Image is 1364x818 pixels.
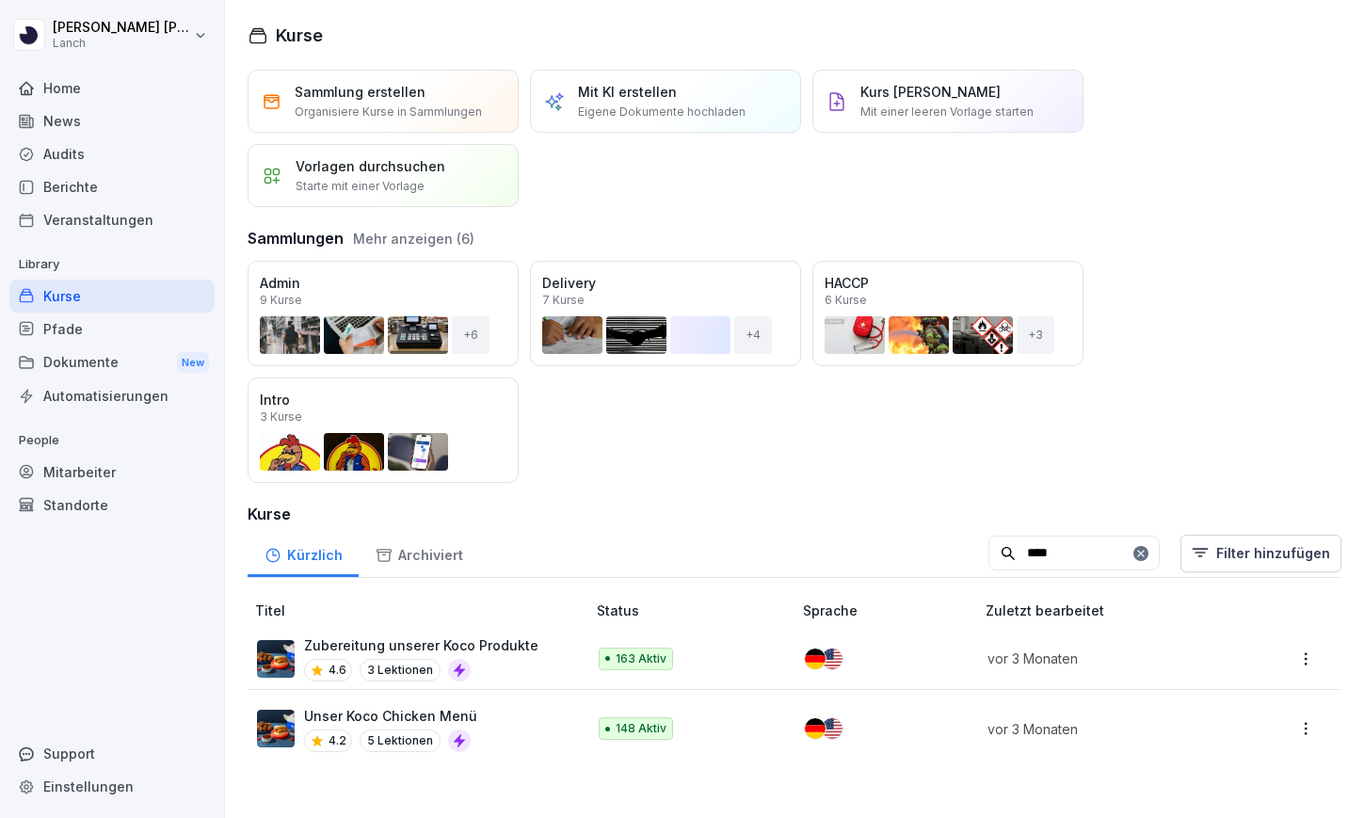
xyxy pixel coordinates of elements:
p: People [9,425,215,456]
p: 6 Kurse [825,295,867,306]
a: Intro3 Kurse [248,377,519,483]
p: Sprache [803,601,978,620]
p: vor 3 Monaten [987,649,1228,668]
p: 148 Aktiv [616,720,666,737]
p: 163 Aktiv [616,650,666,667]
a: Einstellungen [9,770,215,803]
img: de.svg [805,649,826,669]
a: Home [9,72,215,104]
p: Vorlagen durchsuchen [296,156,445,176]
p: 3 Kurse [260,411,302,423]
p: Delivery [542,273,789,293]
p: [PERSON_NAME] [PERSON_NAME] [53,20,190,36]
p: Sammlung erstellen [295,82,425,102]
p: 3 Lektionen [360,659,441,682]
a: Berichte [9,170,215,203]
p: Zuletzt bearbeitet [986,601,1250,620]
p: Mit einer leeren Vorlage starten [860,104,1034,120]
a: DokumenteNew [9,345,215,380]
a: Archiviert [359,529,479,577]
a: Mitarbeiter [9,456,215,489]
button: Mehr anzeigen (6) [353,229,474,249]
h3: Sammlungen [248,227,344,249]
a: Audits [9,137,215,170]
a: Pfade [9,313,215,345]
img: lq22iihlx1gk089bhjtgswki.png [257,710,295,747]
p: Mit KI erstellen [578,82,677,102]
div: + 4 [734,316,772,354]
p: Library [9,249,215,280]
p: Starte mit einer Vorlage [296,178,425,195]
p: 4.2 [329,732,346,749]
a: Kürzlich [248,529,359,577]
p: Lanch [53,37,190,50]
a: HACCP6 Kurse+3 [812,261,1083,366]
p: Status [597,601,795,620]
img: us.svg [822,649,842,669]
a: Standorte [9,489,215,521]
img: lq22iihlx1gk089bhjtgswki.png [257,640,295,678]
a: Automatisierungen [9,379,215,412]
p: Eigene Dokumente hochladen [578,104,746,120]
p: 4.6 [329,662,346,679]
h1: Kurse [276,23,323,48]
div: + 3 [1017,316,1054,354]
div: New [177,352,209,374]
p: HACCP [825,273,1071,293]
div: + 6 [452,316,489,354]
p: Unser Koco Chicken Menü [304,706,477,726]
img: us.svg [822,718,842,739]
a: Admin9 Kurse+6 [248,261,519,366]
a: Veranstaltungen [9,203,215,236]
p: Zubereitung unserer Koco Produkte [304,635,538,655]
a: Delivery7 Kurse+4 [530,261,801,366]
div: Dokumente [9,345,215,380]
p: 5 Lektionen [360,730,441,752]
h3: Kurse [248,503,1341,525]
p: vor 3 Monaten [987,719,1228,739]
p: Admin [260,273,506,293]
p: 7 Kurse [542,295,585,306]
p: Kurs [PERSON_NAME] [860,82,1001,102]
p: 9 Kurse [260,295,302,306]
p: Titel [255,601,589,620]
p: Intro [260,390,506,409]
img: de.svg [805,718,826,739]
a: News [9,104,215,137]
button: Filter hinzufügen [1180,535,1341,572]
div: Support [9,737,215,770]
p: Organisiere Kurse in Sammlungen [295,104,482,120]
a: Kurse [9,280,215,313]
